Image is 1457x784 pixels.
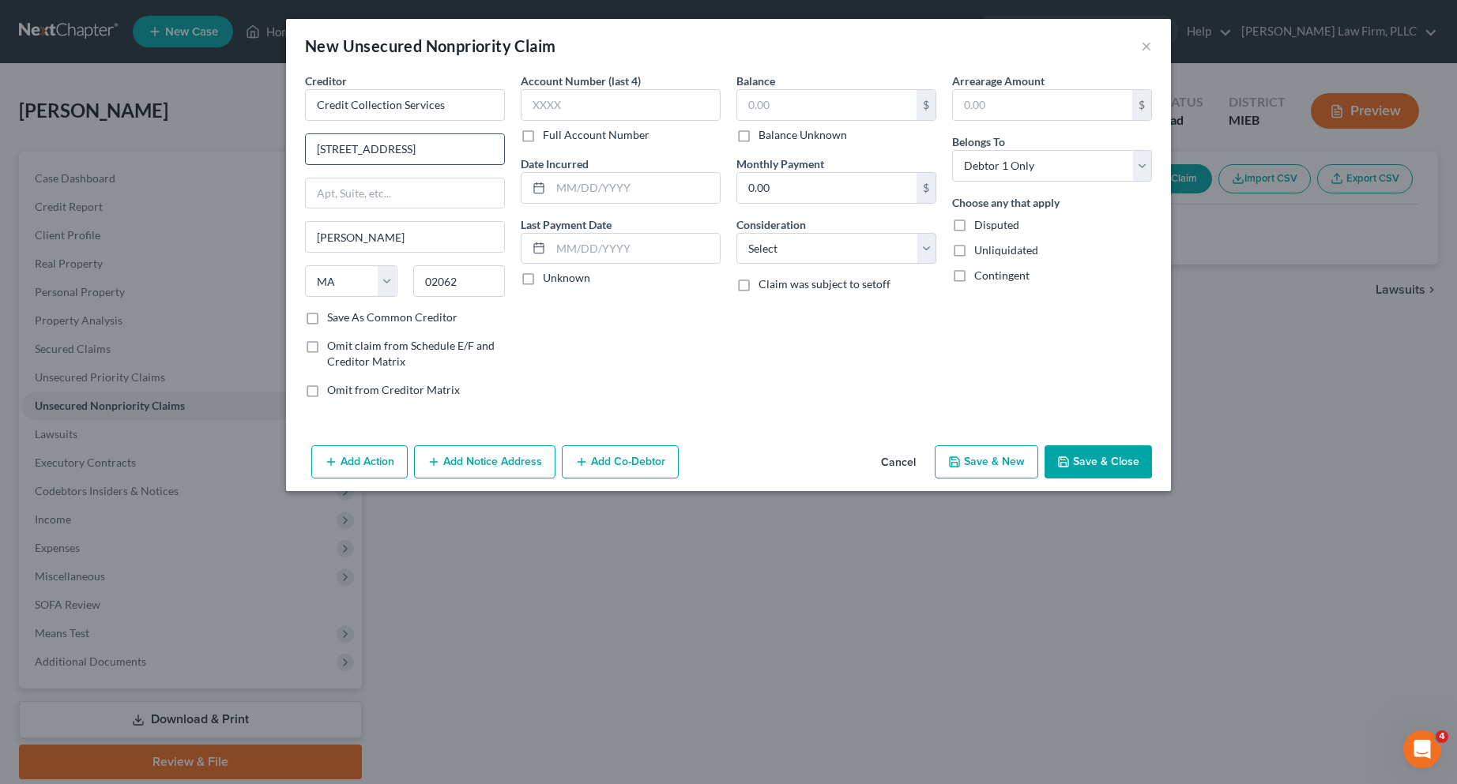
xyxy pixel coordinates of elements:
[737,90,917,120] input: 0.00
[868,447,928,478] button: Cancel
[1045,445,1152,478] button: Save & Close
[521,216,612,233] label: Last Payment Date
[759,127,847,143] label: Balance Unknown
[305,89,505,121] input: Search creditor by name...
[551,234,720,264] input: MM/DD/YYYY
[543,127,649,143] label: Full Account Number
[327,309,457,325] label: Save As Common Creditor
[974,218,1019,231] span: Disputed
[327,383,460,396] span: Omit from Creditor Matrix
[562,445,679,478] button: Add Co-Debtor
[759,277,890,291] span: Claim was subject to setoff
[736,156,824,172] label: Monthly Payment
[543,270,590,286] label: Unknown
[306,134,504,164] input: Enter address...
[1141,36,1152,55] button: ×
[953,90,1132,120] input: 0.00
[413,265,506,297] input: Enter zip...
[306,222,504,252] input: Enter city...
[935,445,1038,478] button: Save & New
[952,194,1060,211] label: Choose any that apply
[311,445,408,478] button: Add Action
[917,173,936,203] div: $
[1132,90,1151,120] div: $
[305,35,555,57] div: New Unsecured Nonpriority Claim
[521,89,721,121] input: XXXX
[974,243,1038,257] span: Unliquidated
[952,135,1005,148] span: Belongs To
[736,216,806,233] label: Consideration
[974,268,1030,282] span: Contingent
[736,73,775,89] label: Balance
[414,445,555,478] button: Add Notice Address
[551,173,720,203] input: MM/DD/YYYY
[306,178,504,208] input: Apt, Suite, etc...
[737,173,917,203] input: 0.00
[917,90,936,120] div: $
[952,73,1045,89] label: Arrearage Amount
[305,74,347,88] span: Creditor
[327,339,495,368] span: Omit claim from Schedule E/F and Creditor Matrix
[521,156,589,172] label: Date Incurred
[1436,730,1448,743] span: 4
[1403,730,1441,768] iframe: Intercom live chat
[521,73,641,89] label: Account Number (last 4)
